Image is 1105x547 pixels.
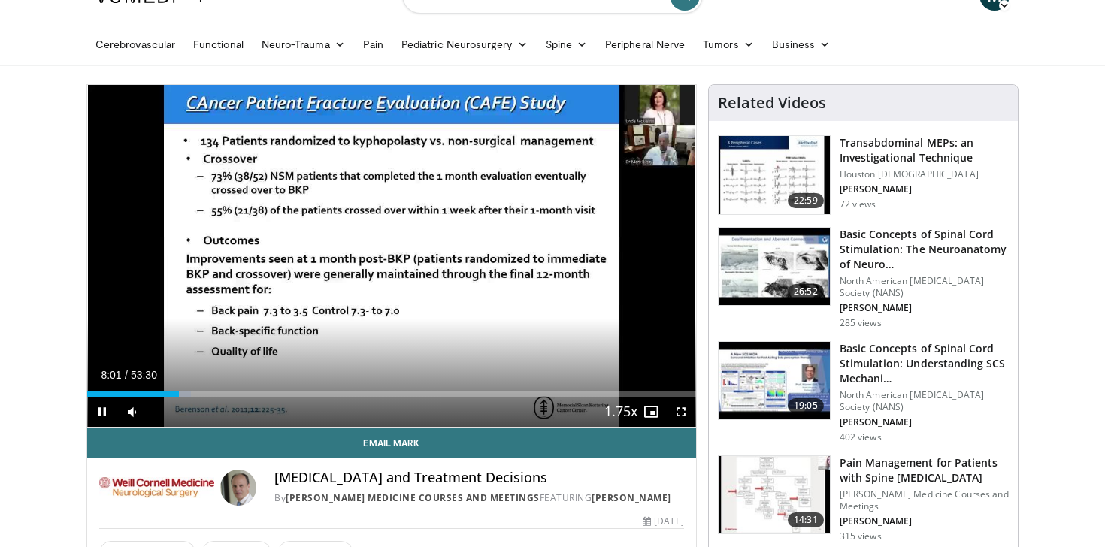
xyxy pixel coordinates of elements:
p: [PERSON_NAME] [840,183,1009,195]
p: [PERSON_NAME] [840,416,1009,428]
a: 19:05 Basic Concepts of Spinal Cord Stimulation: Understanding SCS Mechani… North American [MEDIC... [718,341,1009,443]
video-js: Video Player [87,85,696,428]
img: 1a318922-2e81-4474-bd2b-9f1cef381d3f.150x105_q85_crop-smart_upscale.jpg [719,136,830,214]
a: Email Mark [87,428,696,458]
a: [PERSON_NAME] [592,491,671,504]
a: Business [763,29,840,59]
span: 22:59 [788,193,824,208]
h3: Pain Management for Patients with Spine [MEDICAL_DATA] [840,455,1009,485]
a: [PERSON_NAME] Medicine Courses and Meetings [286,491,540,504]
a: Spine [537,29,596,59]
h3: Basic Concepts of Spinal Cord Stimulation: The Neuroanatomy of Neuro… [840,227,1009,272]
img: 56f187c5-4ee0-4fea-bafd-440954693c71.150x105_q85_crop-smart_upscale.jpg [719,228,830,306]
button: Fullscreen [666,397,696,427]
p: 285 views [840,317,882,329]
a: Functional [184,29,253,59]
div: Progress Bar [87,391,696,397]
a: Pediatric Neurosurgery [392,29,537,59]
div: By FEATURING [274,491,683,505]
h4: [MEDICAL_DATA] and Treatment Decisions [274,470,683,486]
p: [PERSON_NAME] [840,515,1009,527]
h3: Basic Concepts of Spinal Cord Stimulation: Understanding SCS Mechani… [840,341,1009,386]
button: Mute [117,397,147,427]
a: Peripheral Nerve [596,29,694,59]
img: Avatar [220,470,256,506]
p: 315 views [840,530,882,542]
span: 26:52 [788,284,824,299]
a: 22:59 Transabdominal MEPs: an Investigational Technique Houston [DEMOGRAPHIC_DATA] [PERSON_NAME] ... [718,135,1009,215]
p: North American [MEDICAL_DATA] Society (NANS) [840,275,1009,299]
a: Neuro-Trauma [253,29,354,59]
span: 19:05 [788,398,824,413]
span: 14:31 [788,512,824,527]
a: Pain [354,29,392,59]
h3: Transabdominal MEPs: an Investigational Technique [840,135,1009,165]
img: 1680daec-fcfd-4287-ac41-19e7acb46365.150x105_q85_crop-smart_upscale.jpg [719,342,830,420]
img: Weill Cornell Medicine Courses and Meetings [99,470,214,506]
p: [PERSON_NAME] [840,302,1009,314]
a: 14:31 Pain Management for Patients with Spine [MEDICAL_DATA] [PERSON_NAME] Medicine Courses and M... [718,455,1009,542]
p: [PERSON_NAME] Medicine Courses and Meetings [840,488,1009,512]
span: 8:01 [101,369,121,381]
p: Houston [DEMOGRAPHIC_DATA] [840,168,1009,180]
span: / [125,369,128,381]
img: d97692dc-9f18-4e90-87c2-562f424998fc.150x105_q85_crop-smart_upscale.jpg [719,456,830,534]
p: 72 views [840,198,876,210]
a: 26:52 Basic Concepts of Spinal Cord Stimulation: The Neuroanatomy of Neuro… North American [MEDIC... [718,227,1009,329]
button: Pause [87,397,117,427]
h4: Related Videos [718,94,826,112]
span: 53:30 [131,369,157,381]
a: Cerebrovascular [86,29,184,59]
div: [DATE] [643,515,683,528]
button: Enable picture-in-picture mode [636,397,666,427]
p: 402 views [840,431,882,443]
a: Tumors [694,29,763,59]
button: Playback Rate [606,397,636,427]
p: North American [MEDICAL_DATA] Society (NANS) [840,389,1009,413]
